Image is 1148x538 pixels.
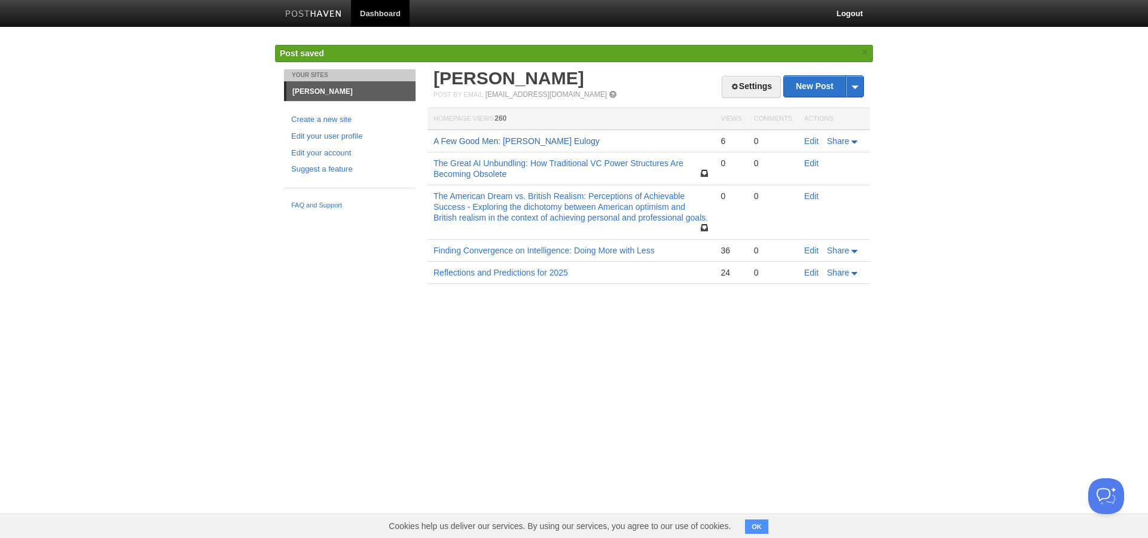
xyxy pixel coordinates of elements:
span: 260 [494,114,506,123]
a: The Great AI Unbundling: How Traditional VC Power Structures Are Becoming Obsolete [433,158,683,179]
div: 0 [754,245,792,256]
span: Post saved [280,48,324,58]
th: Views [715,108,747,130]
a: [EMAIL_ADDRESS][DOMAIN_NAME] [486,90,607,99]
div: 0 [754,158,792,169]
span: Share [827,246,849,255]
img: Posthaven-bar [285,10,342,19]
a: Edit [804,268,819,277]
a: Suggest a feature [291,163,408,176]
div: 36 [720,245,741,256]
th: Comments [748,108,798,130]
a: Create a new site [291,114,408,126]
a: A Few Good Men: [PERSON_NAME] Eulogy [433,136,600,146]
span: Share [827,268,849,277]
div: 0 [754,136,792,146]
a: × [859,45,870,60]
button: OK [745,519,768,534]
a: [PERSON_NAME] [433,68,584,88]
a: FAQ and Support [291,200,408,211]
a: Reflections and Predictions for 2025 [433,268,568,277]
div: 0 [754,267,792,278]
th: Actions [798,108,870,130]
span: Post by Email [433,91,483,98]
div: 24 [720,267,741,278]
span: Share [827,136,849,146]
div: 0 [720,158,741,169]
iframe: Help Scout Beacon - Open [1088,478,1124,514]
th: Homepage Views [428,108,715,130]
a: Edit your account [291,147,408,160]
a: Edit [804,136,819,146]
a: Edit [804,191,819,201]
li: Your Sites [284,69,416,81]
span: Cookies help us deliver our services. By using our services, you agree to our use of cookies. [377,514,743,538]
a: Edit your user profile [291,130,408,143]
div: 0 [754,191,792,201]
div: 6 [720,136,741,146]
a: [PERSON_NAME] [286,82,416,101]
a: New Post [784,76,863,97]
a: The American Dream vs. British Realism: Perceptions of Achievable Success - Exploring the dichoto... [433,191,708,222]
a: Edit [804,158,819,168]
a: Edit [804,246,819,255]
a: Settings [722,76,781,98]
a: Finding Convergence on Intelligence: Doing More with Less [433,246,655,255]
div: 0 [720,191,741,201]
